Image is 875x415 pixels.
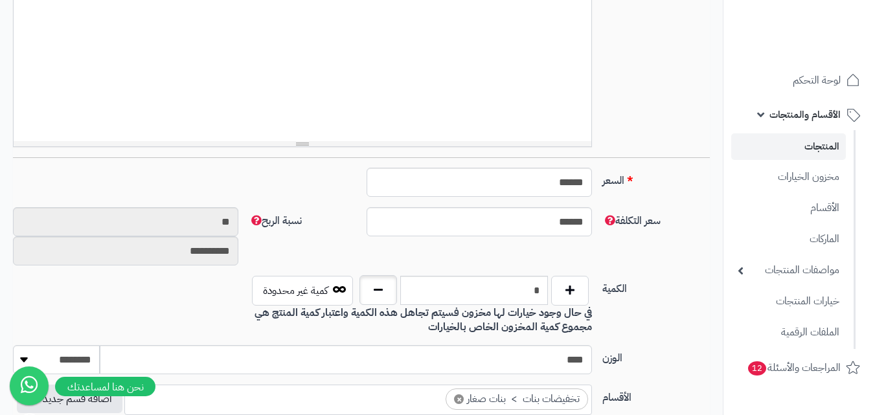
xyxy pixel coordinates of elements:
[454,394,464,404] span: ×
[597,168,715,188] label: السعر
[597,345,715,366] label: الوزن
[731,133,846,160] a: المنتجات
[731,352,867,383] a: المراجعات والأسئلة12
[731,225,846,253] a: الماركات
[731,163,846,191] a: مخزون الخيارات
[731,194,846,222] a: الأقسام
[597,385,715,405] label: الأقسام
[747,359,841,377] span: المراجعات والأسئلة
[597,276,715,297] label: الكمية
[731,287,846,315] a: خيارات المنتجات
[731,256,846,284] a: مواصفات المنتجات
[793,71,841,89] span: لوحة التحكم
[769,106,841,124] span: الأقسام والمنتجات
[255,305,592,335] b: في حال وجود خيارات لها مخزون فسيتم تجاهل هذه الكمية واعتبار كمية المنتج هي مجموع كمية المخزون الخ...
[17,385,122,413] button: اضافة قسم جديد
[446,388,588,410] li: تخفيضات بنات > بنات صغار
[731,65,867,96] a: لوحة التحكم
[249,213,302,229] span: نسبة الربح
[731,319,846,346] a: الملفات الرقمية
[602,213,661,229] span: سعر التكلفة
[748,361,766,376] span: 12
